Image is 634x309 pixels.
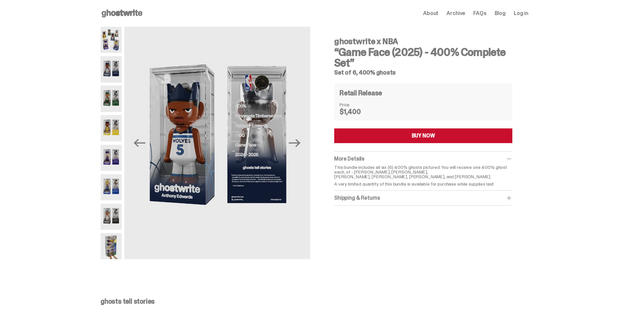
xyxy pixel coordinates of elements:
[101,145,122,171] img: NBA-400-HG-Luka.png
[101,86,122,112] img: NBA-400-HG-Giannis.png
[334,70,512,76] h5: Set of 6, 400% ghosts
[132,136,147,150] button: Previous
[447,11,465,16] a: Archive
[340,108,373,115] dd: $1,400
[101,298,528,305] p: ghosts tell stories
[473,11,486,16] a: FAQs
[101,233,122,259] img: NBA-400-HG-Scale.png
[514,11,528,16] a: Log in
[101,174,122,200] img: NBA-400-HG-Steph.png
[340,102,373,107] dt: Price
[334,128,512,143] button: BUY NOW
[101,56,122,82] img: NBA-400-HG-Ant.png
[340,90,382,96] h4: Retail Release
[334,182,512,186] p: A very limited quantity of this bundle is available for purchase while supplies last.
[287,136,302,150] button: Next
[124,27,310,259] img: NBA-400-HG-Ant.png
[412,133,435,138] div: BUY NOW
[334,165,512,179] p: This bundle includes all six (6) 400% ghosts pictured. You will receive one 400% ghost each, of -...
[334,37,512,45] h4: ghostwrite x NBA
[423,11,438,16] a: About
[334,155,364,162] span: More Details
[101,204,122,230] img: NBA-400-HG-Wemby.png
[495,11,506,16] a: Blog
[101,27,122,53] img: NBA-400-HG-Main.png
[101,115,122,141] img: NBA-400-HG%20Bron.png
[334,47,512,68] h3: “Game Face (2025) - 400% Complete Set”
[334,195,512,201] div: Shipping & Returns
